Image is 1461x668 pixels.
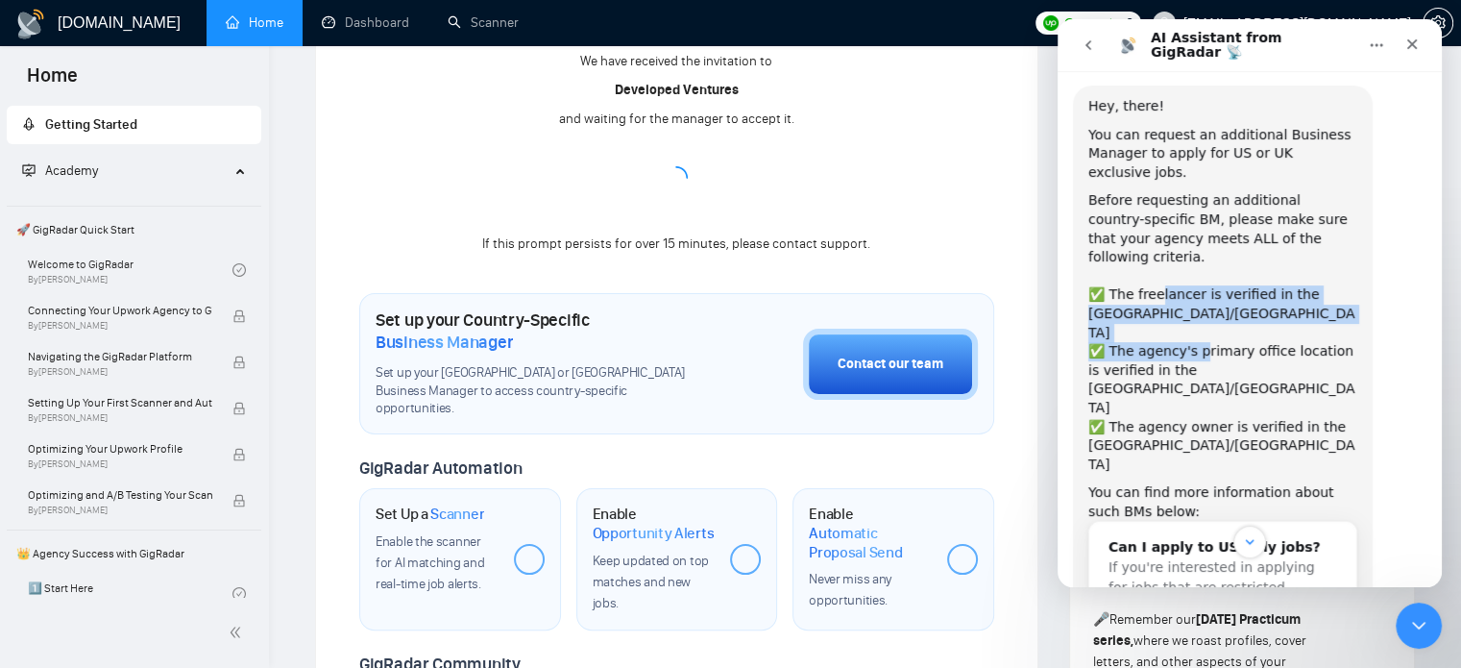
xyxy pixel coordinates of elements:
[232,494,246,507] span: lock
[232,309,246,323] span: lock
[28,347,212,366] span: Navigating the GigRadar Platform
[45,116,137,133] span: Getting Started
[359,458,522,479] span: GigRadar Automation
[232,356,246,369] span: lock
[22,162,98,179] span: Academy
[593,505,716,542] h1: Enable
[615,82,739,98] b: Developed Ventures
[31,107,300,163] div: You can request an additional Business Manager to apply for US or UK exclusive jobs.
[232,587,246,601] span: check-circle
[665,166,688,189] span: loading
[559,109,794,130] div: and waiting for the manager to accept it.
[226,14,283,31] a: homeHome
[448,14,519,31] a: searchScanner
[1058,19,1442,587] iframe: Intercom live chat
[28,505,212,516] span: By [PERSON_NAME]
[28,301,212,320] span: Connecting Your Upwork Agency to GigRadar
[9,534,259,573] span: 👑 Agency Success with GigRadar
[22,117,36,131] span: rocket
[28,458,212,470] span: By [PERSON_NAME]
[809,571,891,608] span: Never miss any opportunities.
[593,524,715,543] span: Opportunity Alerts
[31,266,300,323] div: ✅ The freelancer is verified in the [GEOGRAPHIC_DATA]/[GEOGRAPHIC_DATA]
[809,524,932,561] span: Automatic Proposal Send
[803,329,978,400] button: Contact our team
[1157,16,1171,30] span: user
[809,505,932,561] h1: Enable
[1126,12,1133,34] span: 0
[51,540,257,576] span: If you're interested in applying for jobs that are restricted…
[28,439,212,458] span: Optimizing Your Upwork Profile
[28,573,232,615] a: 1️⃣ Start Here
[1424,15,1452,31] span: setting
[31,464,300,502] div: You can find more information about such BMs below:
[376,332,513,353] span: Business Manager
[31,399,300,456] div: ✅ The agency owner is verified in the [GEOGRAPHIC_DATA]/[GEOGRAPHIC_DATA]
[1423,8,1453,38] button: setting
[1043,15,1059,31] img: upwork-logo.png
[376,505,484,524] h1: Set Up a
[376,309,707,352] h1: Set up your Country-Specific
[31,172,300,266] div: Before requesting an additional country-specific BM, please make sure that your agency meets ALL ...
[232,448,246,461] span: lock
[430,505,484,524] span: Scanner
[28,366,212,378] span: By [PERSON_NAME]
[176,507,208,539] button: Scroll to bottom
[12,62,93,102] span: Home
[482,234,870,255] div: If this prompt persists for over 15 minutes, please contact support.
[1064,12,1122,34] span: Connects:
[1093,611,1301,649] strong: [DATE] Practicum series,
[15,66,315,605] div: Hey, there!You can request an additional Business Manager to apply for US or UK exclusive jobs.Be...
[232,263,246,277] span: check-circle
[28,320,212,332] span: By [PERSON_NAME]
[9,210,259,249] span: 🚀 GigRadar Quick Start
[1423,15,1453,31] a: setting
[22,163,36,177] span: fund-projection-screen
[322,14,409,31] a: dashboardDashboard
[1093,611,1109,628] span: 🎤
[32,503,299,594] div: Can I apply to US-only jobs?If you're interested in applying for jobs that are restricted…
[376,364,707,419] span: Set up your [GEOGRAPHIC_DATA] or [GEOGRAPHIC_DATA] Business Manager to access country-specific op...
[1396,603,1442,649] iframe: Intercom live chat
[229,623,248,642] span: double-left
[593,553,709,611] span: Keep updated on top matches and new jobs.
[45,162,98,179] span: Academy
[7,106,261,144] li: Getting Started
[15,9,46,39] img: logo
[580,51,772,72] div: We have received the invitation to
[376,533,484,592] span: Enable the scanner for AI matching and real-time job alerts.
[28,393,212,412] span: Setting Up Your First Scanner and Auto-Bidder
[232,402,246,415] span: lock
[838,354,943,375] div: Contact our team
[31,78,300,97] div: Hey, there!
[31,323,300,398] div: ✅ The agency's primary office location is verified in the [GEOGRAPHIC_DATA]/[GEOGRAPHIC_DATA]
[28,249,232,291] a: Welcome to GigRadarBy[PERSON_NAME]
[28,485,212,505] span: Optimizing and A/B Testing Your Scanner for Better Results
[15,66,369,628] div: AI Assistant from GigRadar 📡 says…
[28,412,212,424] span: By [PERSON_NAME]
